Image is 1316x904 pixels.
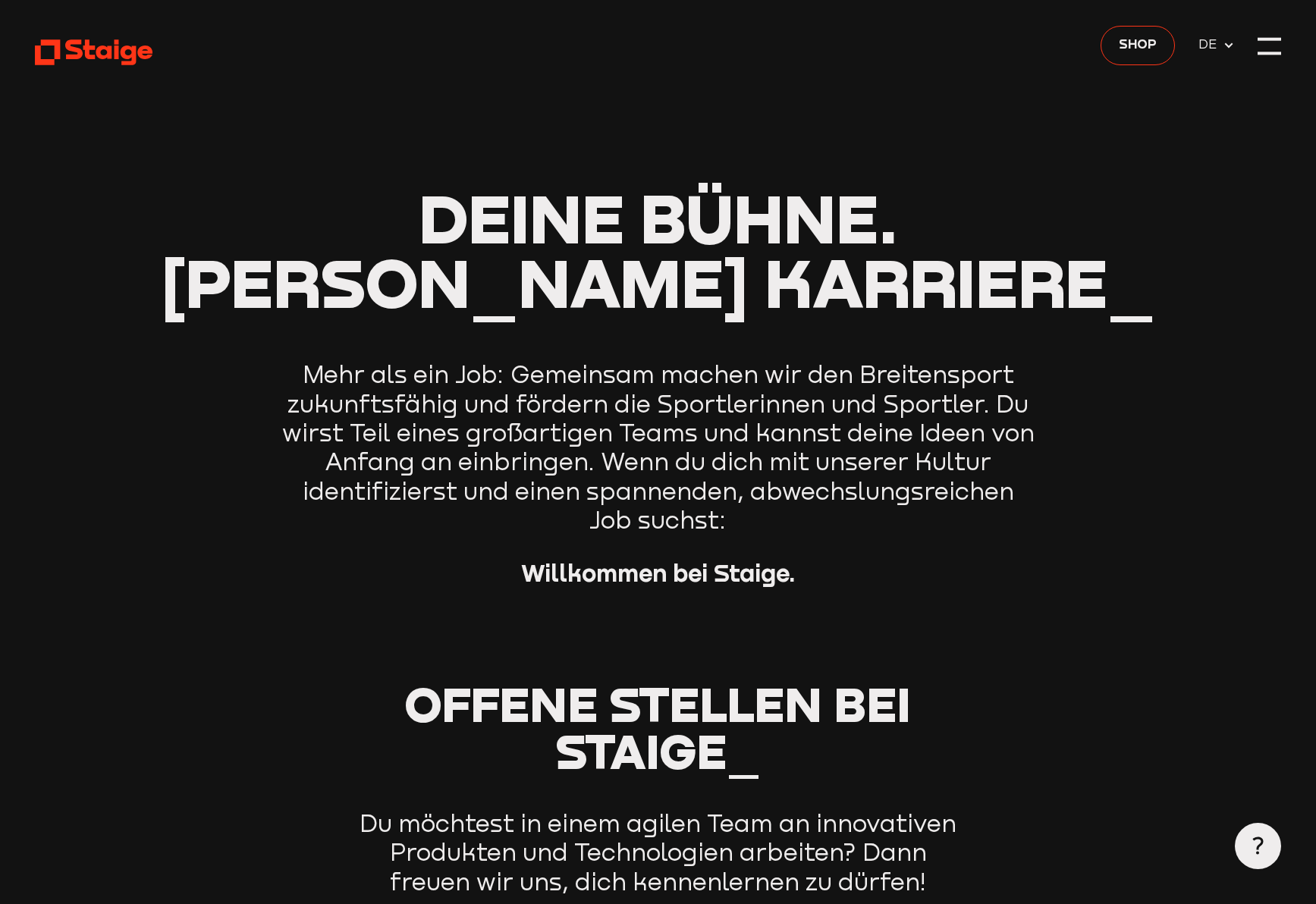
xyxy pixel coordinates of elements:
a: Shop [1101,26,1175,65]
span: DE [1198,34,1223,55]
p: Mehr als ein Job: Gemeinsam machen wir den Breitensport zukunftsfähig und fördern die Sportlerinn... [260,360,1057,535]
span: Deine Bühne. [PERSON_NAME] Karriere_ [161,177,1155,322]
strong: Willkommen bei Staige. [521,558,796,587]
p: Du möchtest in einem agilen Team an innovativen Produkten und Technologien arbeiten? Dann freuen ... [351,809,966,896]
span: bei Staige_ [555,675,911,779]
span: Offene Stellen [405,675,822,733]
iframe: chat widget [1252,429,1301,475]
span: Shop [1119,34,1157,55]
